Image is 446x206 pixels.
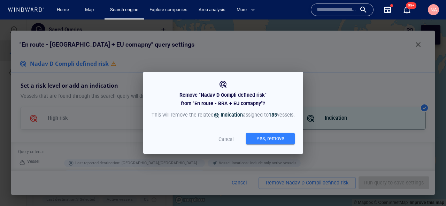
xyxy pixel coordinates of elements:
[179,71,267,88] p: Remove "Nadav D Compli defined risk" from "En route - BRA + EU comapny"?
[406,2,416,9] span: 99+
[54,4,72,16] a: Home
[234,4,261,16] button: More
[196,4,228,16] a: Area analysis
[416,175,441,201] iframe: Chat
[403,6,411,14] div: Notification center
[52,4,74,16] button: Home
[79,4,102,16] button: Map
[212,116,240,124] p: Cancel
[82,4,99,16] a: Map
[255,113,286,125] div: Yes, remove
[209,113,243,126] button: Cancel
[399,1,415,18] button: 99+
[426,3,440,17] button: NA
[147,4,190,16] a: Explore companies
[246,113,295,125] button: Yes, remove
[430,7,437,13] span: NA
[152,91,295,100] p: This will remove the related assigned to vessels.
[107,4,141,16] a: Search engine
[269,93,277,98] span: 185
[221,93,243,98] span: Indication
[237,6,255,14] span: More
